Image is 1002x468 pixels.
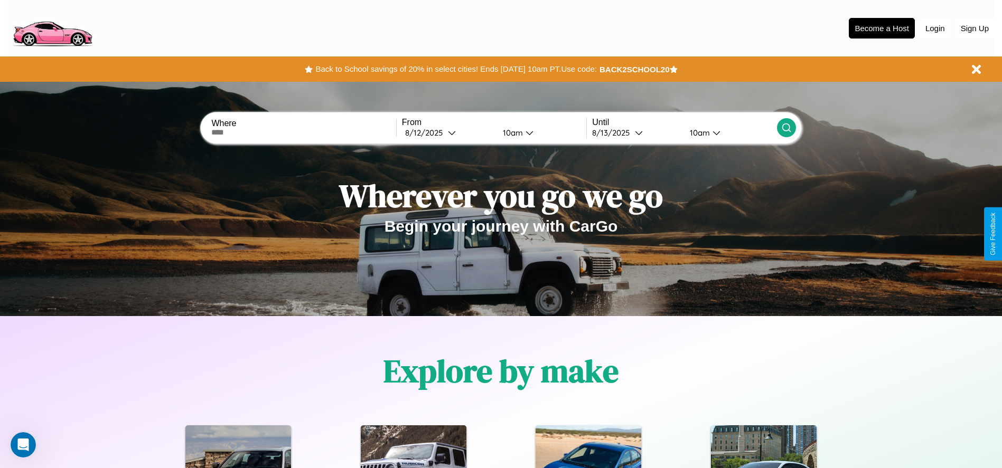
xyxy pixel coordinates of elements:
[8,5,97,49] img: logo
[920,18,950,38] button: Login
[313,62,599,77] button: Back to School savings of 20% in select cities! Ends [DATE] 10am PT.Use code:
[383,349,619,393] h1: Explore by make
[498,128,526,138] div: 10am
[592,118,776,127] label: Until
[494,127,587,138] button: 10am
[681,127,777,138] button: 10am
[402,118,586,127] label: From
[405,128,448,138] div: 8 / 12 / 2025
[211,119,396,128] label: Where
[956,18,994,38] button: Sign Up
[849,18,915,39] button: Become a Host
[600,65,670,74] b: BACK2SCHOOL20
[592,128,635,138] div: 8 / 13 / 2025
[685,128,713,138] div: 10am
[402,127,494,138] button: 8/12/2025
[11,432,36,457] iframe: Intercom live chat
[989,213,997,255] div: Give Feedback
